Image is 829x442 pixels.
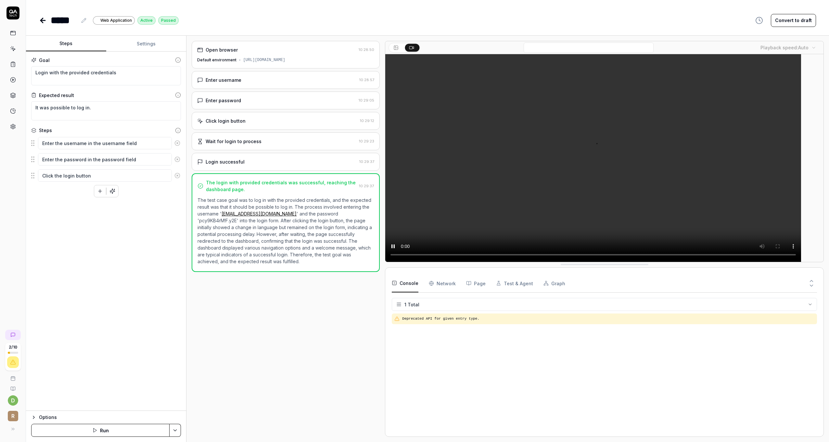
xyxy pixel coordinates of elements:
button: Page [466,274,486,292]
div: Open browser [206,46,238,53]
button: Console [392,274,418,292]
div: Options [39,413,181,421]
a: Book a call with us [3,371,23,381]
div: Active [137,16,156,25]
button: Graph [543,274,565,292]
button: View version history [751,14,767,27]
span: Web Application [100,18,132,23]
p: The test case goal was to log in with the provided credentials, and the expected result was that ... [198,197,374,265]
button: Network [429,274,456,292]
a: Documentation [3,381,23,391]
button: Remove step [172,169,184,182]
button: Test & Agent [496,274,533,292]
button: Steps [26,36,106,52]
span: 2 / 10 [9,345,17,349]
pre: Deprecated API for given entry type. [402,316,814,322]
a: Web Application [93,16,135,25]
div: Suggestions [31,136,181,150]
div: Click login button [206,117,246,124]
time: 10:29:12 [360,118,374,123]
span: r [8,411,18,421]
a: [EMAIL_ADDRESS][DOMAIN_NAME] [222,211,297,216]
div: Suggestions [31,169,181,182]
button: Remove step [172,153,184,166]
button: Run [31,424,170,437]
div: Wait for login to process [206,138,261,145]
div: Expected result [39,92,74,99]
button: Settings [106,36,186,52]
a: New conversation [5,330,21,340]
div: [URL][DOMAIN_NAME] [243,57,285,63]
div: Playback speed: [760,44,809,51]
div: Default environment [197,57,236,63]
div: Enter password [206,97,241,104]
button: Convert to draft [771,14,816,27]
time: 10:29:05 [359,98,374,103]
div: Login successful [206,158,245,165]
div: Passed [158,16,179,25]
time: 10:29:37 [359,159,374,164]
button: Remove step [172,137,184,150]
button: Options [31,413,181,421]
div: The login with provided credentials was successful, reaching the dashboard page. [206,179,356,193]
time: 10:28:50 [359,47,374,52]
time: 10:29:37 [359,184,374,188]
time: 10:29:23 [359,139,374,143]
button: r [3,406,23,423]
div: Goal [39,57,50,64]
button: d [8,395,18,406]
div: Enter username [206,77,241,83]
div: Steps [39,127,52,134]
time: 10:28:57 [359,78,374,82]
div: Suggestions [31,153,181,166]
